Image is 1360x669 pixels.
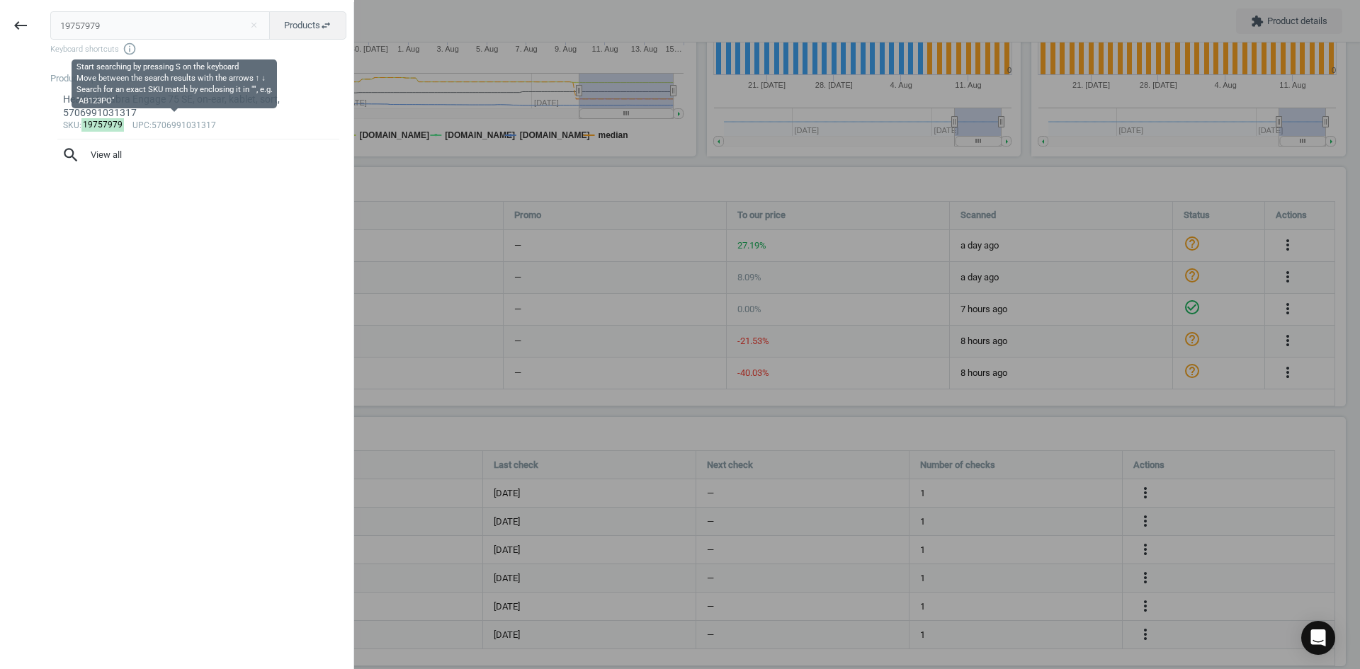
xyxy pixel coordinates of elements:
div: Product report results [50,72,353,85]
i: info_outline [123,42,137,56]
div: Open Intercom Messenger [1301,621,1335,655]
span: Products [284,19,331,32]
span: View all [62,146,335,164]
i: swap_horiz [320,20,331,31]
mark: 19757979 [81,118,125,132]
span: sku [63,120,79,130]
i: search [62,146,80,164]
div: Headset, Jabra Engage 75 SE, on-ear, kablet, sort, 5706991031317 [63,93,334,120]
input: Enter the SKU or product name [50,11,271,40]
span: upc [132,120,149,130]
div: : :5706991031317 [63,120,334,132]
i: keyboard_backspace [12,17,29,34]
div: Start searching by pressing S on the keyboard Move between the search results with the arrows ↑ ↓... [76,62,273,106]
button: searchView all [50,139,346,171]
button: Close [243,19,264,32]
button: keyboard_backspace [4,9,37,42]
button: Productsswap_horiz [269,11,346,40]
span: Keyboard shortcuts [50,42,346,56]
